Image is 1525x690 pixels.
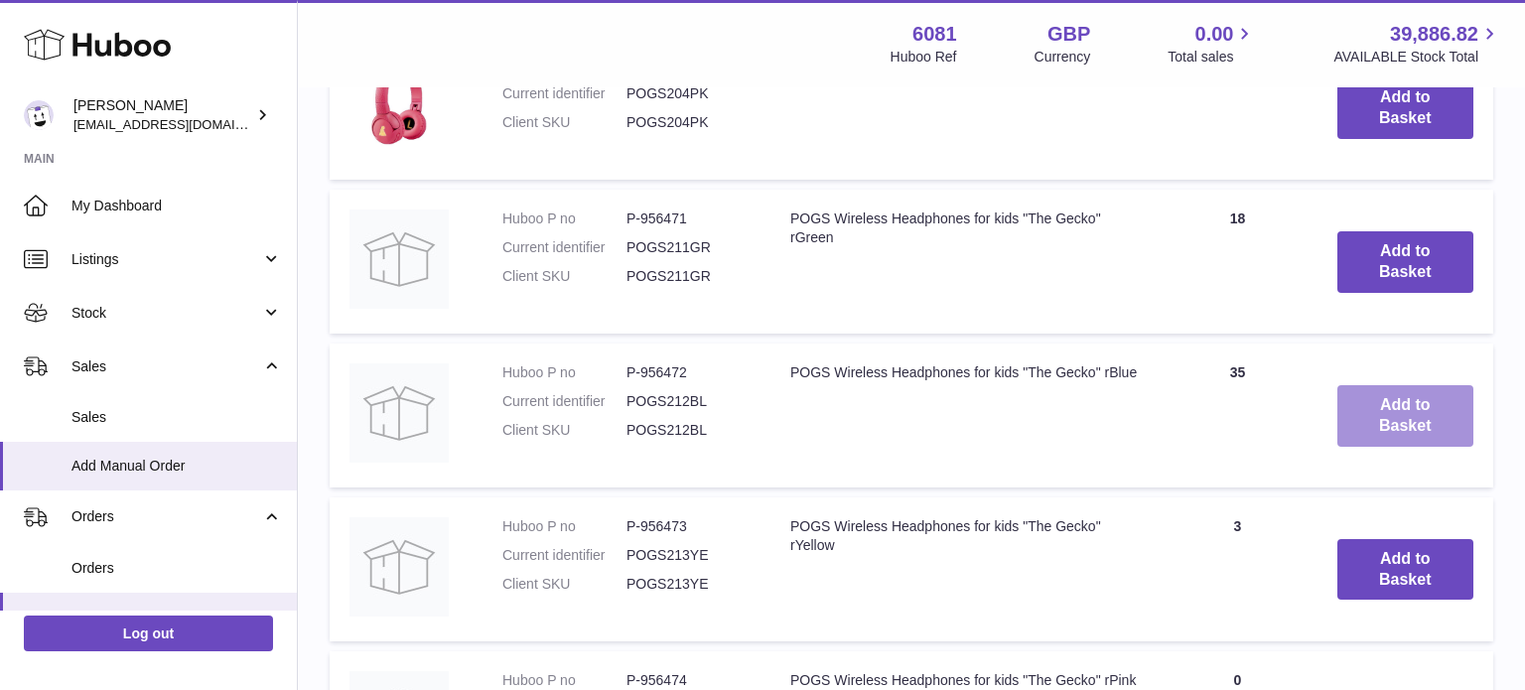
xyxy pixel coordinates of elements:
span: Total sales [1168,48,1256,67]
td: POGS Wireless Headphones for kids "The Gecko" rYellow [770,497,1159,641]
span: My Dashboard [71,197,282,215]
dt: Huboo P no [502,517,626,536]
dt: Current identifier [502,546,626,565]
dd: POGS204PK [626,113,751,132]
dt: Current identifier [502,392,626,411]
div: Huboo Ref [891,48,957,67]
span: Listings [71,250,261,269]
dt: Current identifier [502,84,626,103]
td: POGS Wireless Headphones for kids "The Gecko" rGreen [770,190,1159,334]
dd: POGS212BL [626,392,751,411]
td: 3 [1159,497,1317,641]
dd: POGS212BL [626,421,751,440]
span: Sales [71,357,261,376]
span: Orders [71,507,261,526]
td: POGS Wireless Headphones for kids "The Gecko" rBlue [770,344,1159,487]
dd: P-956472 [626,363,751,382]
dd: POGS213YE [626,575,751,594]
dt: Huboo P no [502,209,626,228]
div: Currency [1035,48,1091,67]
dd: POGS213YE [626,546,751,565]
dd: P-956473 [626,517,751,536]
td: 18 [1159,190,1317,334]
dt: Client SKU [502,113,626,132]
dt: Current identifier [502,238,626,257]
span: [EMAIL_ADDRESS][DOMAIN_NAME] [73,116,292,132]
dt: Client SKU [502,575,626,594]
a: 39,886.82 AVAILABLE Stock Total [1333,21,1501,67]
a: 0.00 Total sales [1168,21,1256,67]
strong: GBP [1047,21,1090,48]
td: The Gecko Pink [770,36,1159,180]
button: Add to Basket [1337,385,1474,447]
span: Sales [71,408,282,427]
span: 39,886.82 [1390,21,1478,48]
td: 35 [1159,344,1317,487]
span: Orders [71,559,282,578]
dt: Client SKU [502,267,626,286]
dt: Huboo P no [502,363,626,382]
img: The Gecko Pink [349,56,449,155]
button: Add to Basket [1337,77,1474,139]
dt: Client SKU [502,421,626,440]
dd: P-956471 [626,209,751,228]
dd: POGS204PK [626,84,751,103]
dt: Huboo P no [502,671,626,690]
img: hello@pogsheadphones.com [24,100,54,130]
span: AVAILABLE Stock Total [1333,48,1501,67]
span: Add Manual Order [71,457,282,476]
img: POGS Wireless Headphones for kids "The Gecko" rGreen [349,209,449,309]
dd: POGS211GR [626,238,751,257]
dd: POGS211GR [626,267,751,286]
button: Add to Basket [1337,539,1474,601]
img: POGS Wireless Headphones for kids "The Gecko" rBlue [349,363,449,463]
a: Log out [24,616,273,651]
strong: 6081 [912,21,957,48]
dd: P-956474 [626,671,751,690]
span: 0.00 [1195,21,1234,48]
div: [PERSON_NAME] [73,96,252,134]
img: POGS Wireless Headphones for kids "The Gecko" rYellow [349,517,449,617]
span: Add Manual Order [71,608,282,626]
span: Stock [71,304,261,323]
td: 4 [1159,36,1317,180]
button: Add to Basket [1337,231,1474,293]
